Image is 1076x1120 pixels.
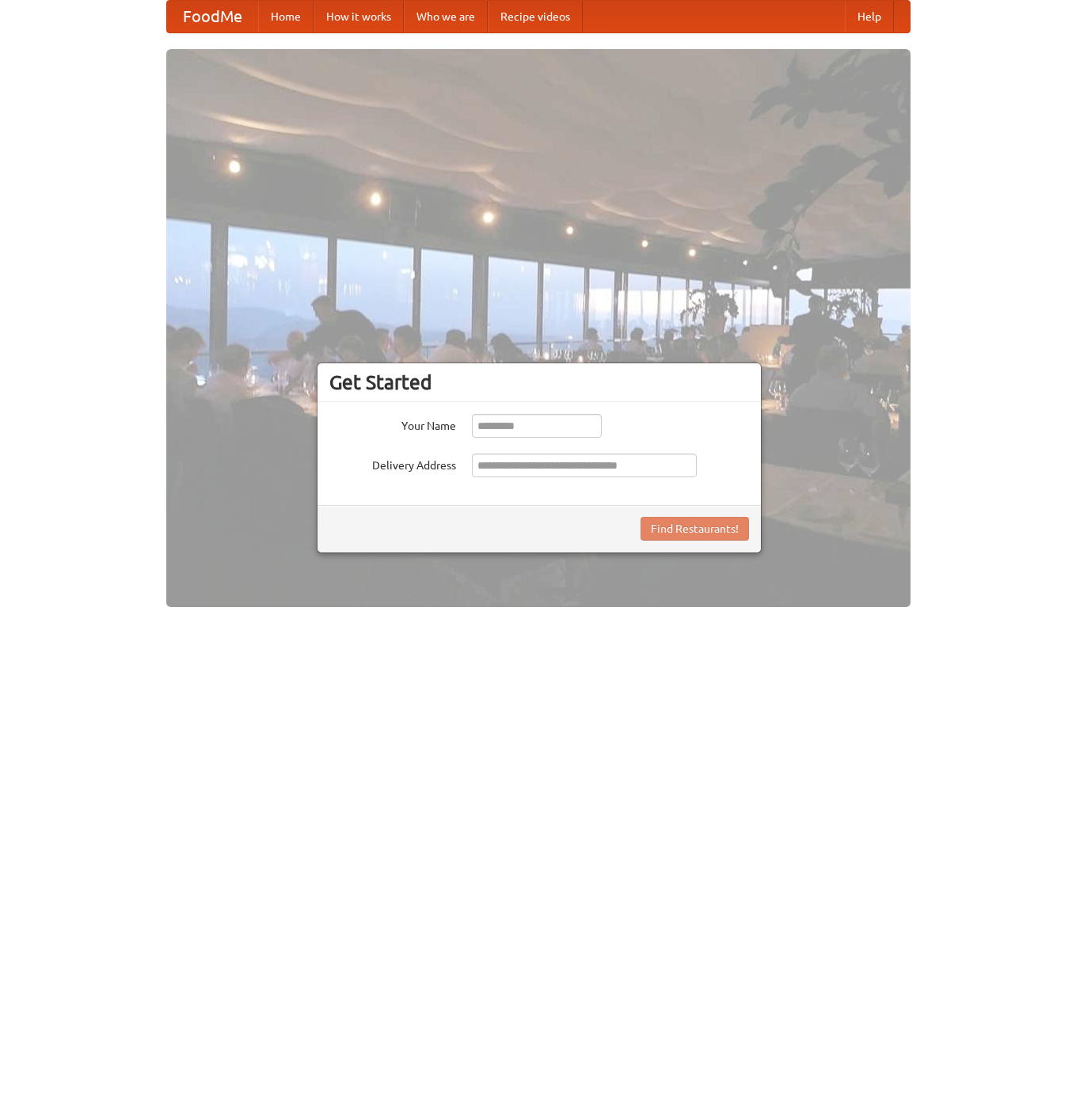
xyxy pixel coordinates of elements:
[314,1,404,32] a: How it works
[329,414,456,434] label: Your Name
[329,454,456,473] label: Delivery Address
[258,1,314,32] a: Home
[167,1,258,32] a: FoodMe
[641,517,749,541] button: Find Restaurants!
[329,370,749,394] h3: Get Started
[404,1,488,32] a: Who we are
[488,1,583,32] a: Recipe videos
[845,1,894,32] a: Help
